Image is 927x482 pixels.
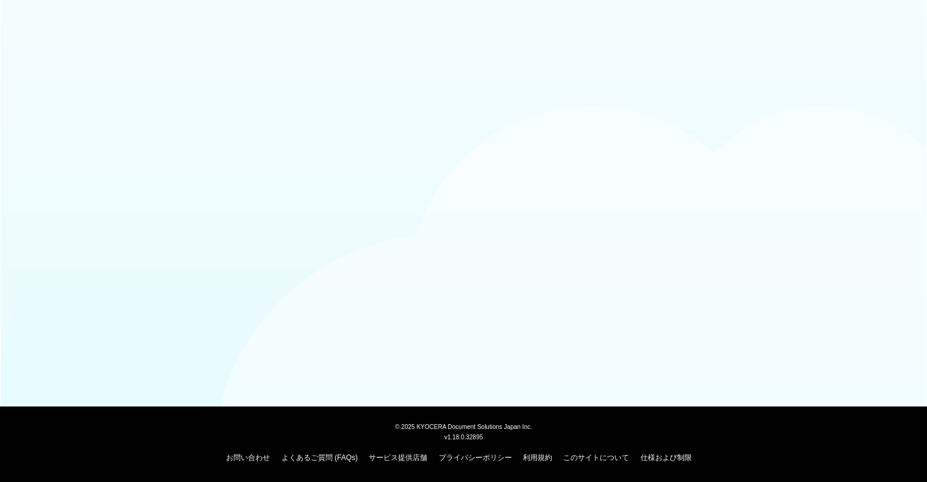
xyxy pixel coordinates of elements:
a: お問い合わせ [226,453,270,462]
span: © 2025 KYOCERA Document Solutions Japan Inc. [395,422,532,430]
a: よくあるご質問 (FAQs) [282,453,358,462]
a: サービス提供店舗 [369,453,427,462]
a: 仕様および制限 [641,453,692,462]
a: プライバシーポリシー [439,453,512,462]
a: このサイトについて [563,453,629,462]
span: v1.18.0.32895 [444,433,483,441]
a: 利用規約 [523,453,552,462]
